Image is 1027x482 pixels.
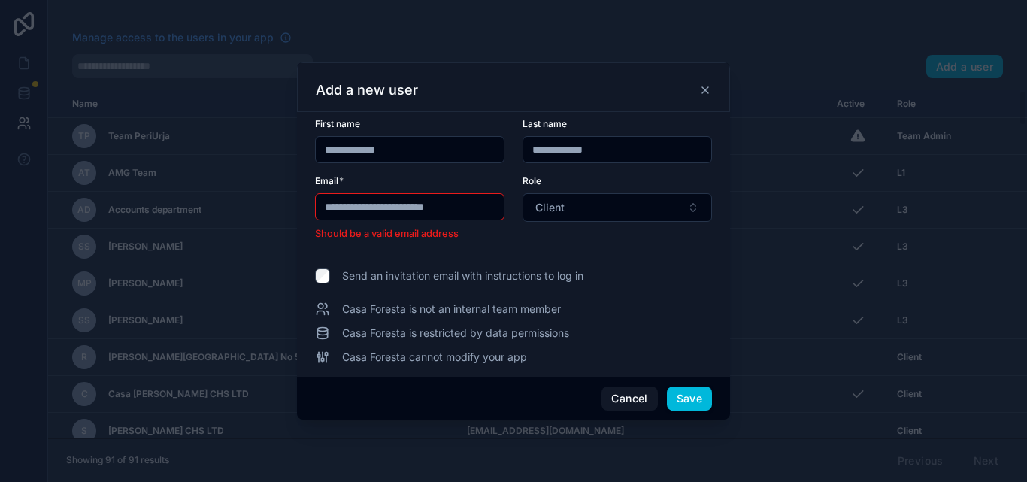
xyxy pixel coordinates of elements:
span: Casa Foresta cannot modify your app [342,350,527,365]
li: Should be a valid email address [315,226,504,241]
button: Select Button [523,193,712,222]
span: Role [523,175,541,186]
button: Save [667,387,712,411]
h3: Add a new user [316,81,418,99]
span: Email [315,175,338,186]
span: Casa Foresta is restricted by data permissions [342,326,569,341]
span: Client [535,200,565,215]
span: Last name [523,118,567,129]
input: Send an invitation email with instructions to log in [315,268,330,283]
span: Send an invitation email with instructions to log in [342,268,583,283]
span: First name [315,118,360,129]
span: Casa Foresta is not an internal team member [342,302,561,317]
button: Cancel [601,387,657,411]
